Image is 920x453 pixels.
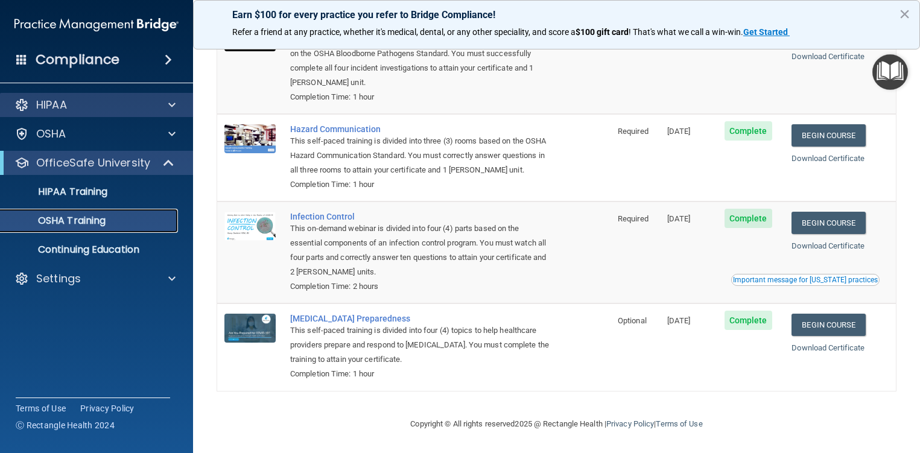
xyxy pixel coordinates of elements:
[731,274,880,286] button: Read this if you are a dental practitioner in the state of CA
[667,214,690,223] span: [DATE]
[667,127,690,136] span: [DATE]
[872,54,908,90] button: Open Resource Center
[290,212,550,221] a: Infection Control
[14,271,176,286] a: Settings
[290,314,550,323] a: [MEDICAL_DATA] Preparedness
[290,323,550,367] div: This self-paced training is divided into four (4) topics to help healthcare providers prepare and...
[743,27,790,37] a: Get Started
[290,134,550,177] div: This self-paced training is divided into three (3) rooms based on the OSHA Hazard Communication S...
[232,9,881,21] p: Earn $100 for every practice you refer to Bridge Compliance!
[792,314,865,336] a: Begin Course
[290,90,550,104] div: Completion Time: 1 hour
[618,316,647,325] span: Optional
[725,311,772,330] span: Complete
[36,156,150,170] p: OfficeSafe University
[606,419,654,428] a: Privacy Policy
[36,98,67,112] p: HIPAA
[290,279,550,294] div: Completion Time: 2 hours
[792,124,865,147] a: Begin Course
[576,27,629,37] strong: $100 gift card
[16,402,66,414] a: Terms of Use
[232,27,576,37] span: Refer a friend at any practice, whether it's medical, dental, or any other speciality, and score a
[792,154,864,163] a: Download Certificate
[656,419,702,428] a: Terms of Use
[14,127,176,141] a: OSHA
[16,419,115,431] span: Ⓒ Rectangle Health 2024
[667,316,690,325] span: [DATE]
[337,405,777,443] div: Copyright © All rights reserved 2025 @ Rectangle Health | |
[711,367,906,416] iframe: Drift Widget Chat Controller
[290,221,550,279] div: This on-demand webinar is divided into four (4) parts based on the essential components of an inf...
[733,276,878,284] div: Important message for [US_STATE] practices
[8,186,107,198] p: HIPAA Training
[792,241,864,250] a: Download Certificate
[629,27,743,37] span: ! That's what we call a win-win.
[618,214,649,223] span: Required
[290,177,550,192] div: Completion Time: 1 hour
[899,4,910,24] button: Close
[36,127,66,141] p: OSHA
[36,271,81,286] p: Settings
[36,51,119,68] h4: Compliance
[792,343,864,352] a: Download Certificate
[290,32,550,90] div: This self-paced training is divided into four (4) exposure incidents based on the OSHA Bloodborne...
[792,52,864,61] a: Download Certificate
[290,367,550,381] div: Completion Time: 1 hour
[14,98,176,112] a: HIPAA
[14,156,175,170] a: OfficeSafe University
[743,27,788,37] strong: Get Started
[725,121,772,141] span: Complete
[725,209,772,228] span: Complete
[290,124,550,134] a: Hazard Communication
[14,13,179,37] img: PMB logo
[792,212,865,234] a: Begin Course
[8,215,106,227] p: OSHA Training
[8,244,173,256] p: Continuing Education
[80,402,135,414] a: Privacy Policy
[618,127,649,136] span: Required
